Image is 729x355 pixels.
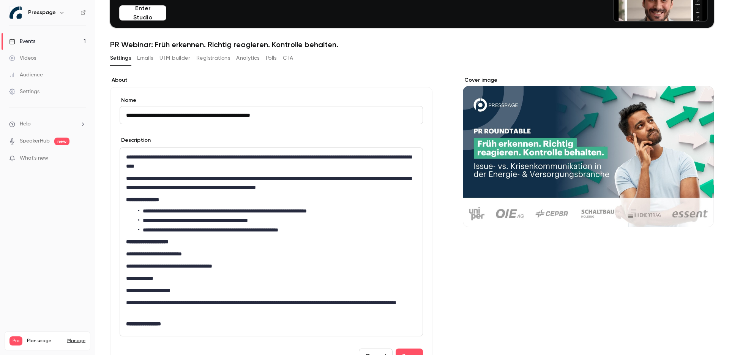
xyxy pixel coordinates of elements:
div: Settings [9,88,39,95]
div: Audience [9,71,43,79]
label: Description [120,136,151,144]
span: Help [20,120,31,128]
h1: PR Webinar: Früh erkennen. Richtig reagieren. Kontrolle behalten. [110,40,714,49]
button: Settings [110,52,131,64]
li: help-dropdown-opener [9,120,86,128]
a: Manage [67,338,85,344]
section: description [120,147,423,336]
button: Polls [266,52,277,64]
button: UTM builder [159,52,190,64]
h6: Presspage [28,9,56,16]
span: What's new [20,154,48,162]
label: Name [120,97,423,104]
label: Cover image [463,76,714,84]
div: Videos [9,54,36,62]
section: Cover image [463,76,714,227]
button: Analytics [236,52,260,64]
div: Events [9,38,35,45]
span: Plan usage [27,338,63,344]
span: new [54,138,69,145]
button: Registrations [196,52,230,64]
img: Presspage [9,6,22,19]
a: SpeakerHub [20,137,50,145]
button: CTA [283,52,293,64]
div: editor [120,148,423,336]
label: About [110,76,432,84]
button: Emails [137,52,153,64]
span: Pro [9,336,22,345]
button: Enter Studio [119,5,166,21]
